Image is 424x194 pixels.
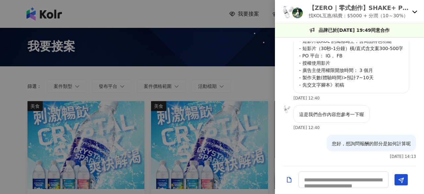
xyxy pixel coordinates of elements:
button: Add a file [286,174,292,186]
p: 【ZERO｜零式創作】SHAKE+ PRO 健康搖搖果昔杯｜全台唯一四季全天候隨行杯果汁機，讓您使用快樂每一天！ [309,4,409,12]
p: 這是我們合作內容您參考一下喔 [299,111,364,118]
p: 您好，想詢問報酬的部分是如何計算呢 [332,140,411,147]
p: 合作內容 - 商品不回收 - 短影片以KOL 的風格為主，含商品特色功能 - 短影片（30秒-1分鐘）橫/直式含文案300-500字 - PO 平台： IG 、FB - 授權使用影片 - 廣告主... [299,16,403,89]
p: [DATE] 12:40 [293,96,320,100]
img: KOL Avatar [283,105,291,113]
p: [DATE] 12:40 [293,125,320,130]
img: KOL Avatar [282,5,295,18]
button: Send [395,174,408,185]
img: KOL Avatar [292,8,303,18]
p: [DATE] 14:13 [390,154,416,159]
p: 品牌已於[DATE] 19:49同意合作 [319,27,390,34]
p: 找KOL互惠/稿費：$5000 + 分潤（10～30%） [309,12,409,19]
